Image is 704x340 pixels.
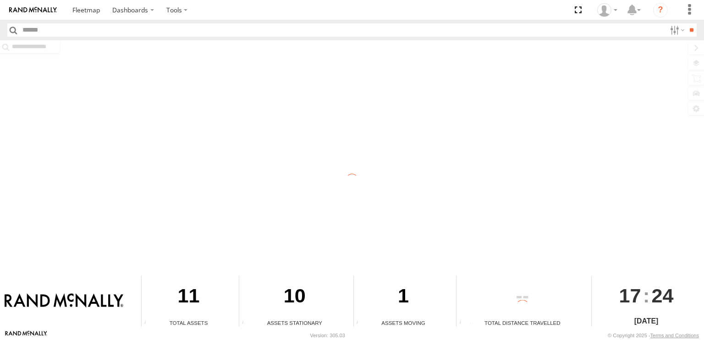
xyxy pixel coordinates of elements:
div: Assets Stationary [239,319,350,327]
div: : [592,276,700,315]
a: Terms and Conditions [650,333,699,338]
div: Total Assets [142,319,236,327]
span: 24 [652,276,674,315]
div: © Copyright 2025 - [608,333,699,338]
div: 11 [142,276,236,319]
img: rand-logo.svg [9,7,57,13]
div: Total distance travelled by all assets within specified date range and applied filters [456,320,470,327]
div: 1 [354,276,453,319]
div: Version: 305.03 [310,333,345,338]
span: 17 [619,276,641,315]
img: Rand McNally [5,293,123,309]
label: Search Filter Options [666,23,686,37]
div: 10 [239,276,350,319]
div: Valeo Dash [594,3,621,17]
div: Total Distance Travelled [456,319,588,327]
div: Total number of Enabled Assets [142,320,155,327]
a: Visit our Website [5,331,47,340]
div: [DATE] [592,316,700,327]
i: ? [653,3,668,17]
div: Total number of assets current in transit. [354,320,368,327]
div: Assets Moving [354,319,453,327]
div: Total number of assets current stationary. [239,320,253,327]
